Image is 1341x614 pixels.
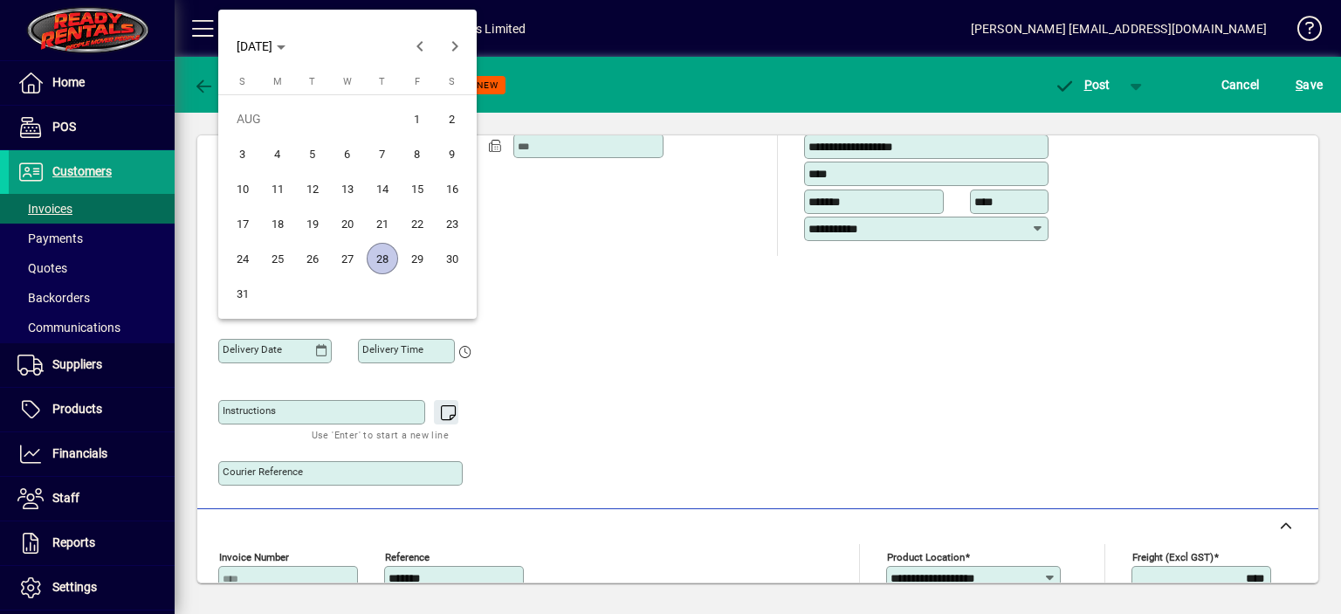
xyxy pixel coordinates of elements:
[260,206,295,241] button: Mon Aug 18 2025
[297,243,328,274] span: 26
[297,173,328,204] span: 12
[365,241,400,276] button: Thu Aug 28 2025
[225,241,260,276] button: Sun Aug 24 2025
[227,138,258,169] span: 3
[330,206,365,241] button: Wed Aug 20 2025
[227,278,258,309] span: 31
[367,138,398,169] span: 7
[225,101,400,136] td: AUG
[225,136,260,171] button: Sun Aug 03 2025
[400,206,435,241] button: Fri Aug 22 2025
[435,101,470,136] button: Sat Aug 02 2025
[343,76,352,87] span: W
[449,76,455,87] span: S
[402,103,433,135] span: 1
[437,29,472,64] button: Next month
[262,208,293,239] span: 18
[330,171,365,206] button: Wed Aug 13 2025
[260,136,295,171] button: Mon Aug 04 2025
[437,208,468,239] span: 23
[379,76,385,87] span: T
[435,241,470,276] button: Sat Aug 30 2025
[437,173,468,204] span: 16
[309,76,315,87] span: T
[400,241,435,276] button: Fri Aug 29 2025
[295,241,330,276] button: Tue Aug 26 2025
[237,39,272,53] span: [DATE]
[227,208,258,239] span: 17
[402,29,437,64] button: Previous month
[295,171,330,206] button: Tue Aug 12 2025
[367,173,398,204] span: 14
[227,173,258,204] span: 10
[437,103,468,135] span: 2
[330,136,365,171] button: Wed Aug 06 2025
[295,206,330,241] button: Tue Aug 19 2025
[367,208,398,239] span: 21
[262,173,293,204] span: 11
[367,243,398,274] span: 28
[260,171,295,206] button: Mon Aug 11 2025
[365,136,400,171] button: Thu Aug 07 2025
[400,136,435,171] button: Fri Aug 08 2025
[437,138,468,169] span: 9
[262,243,293,274] span: 25
[273,76,282,87] span: M
[435,206,470,241] button: Sat Aug 23 2025
[400,171,435,206] button: Fri Aug 15 2025
[365,171,400,206] button: Thu Aug 14 2025
[402,243,433,274] span: 29
[225,171,260,206] button: Sun Aug 10 2025
[415,76,420,87] span: F
[437,243,468,274] span: 30
[295,136,330,171] button: Tue Aug 05 2025
[297,138,328,169] span: 5
[402,173,433,204] span: 15
[297,208,328,239] span: 19
[402,208,433,239] span: 22
[332,243,363,274] span: 27
[262,138,293,169] span: 4
[227,243,258,274] span: 24
[365,206,400,241] button: Thu Aug 21 2025
[435,171,470,206] button: Sat Aug 16 2025
[332,208,363,239] span: 20
[225,206,260,241] button: Sun Aug 17 2025
[239,76,245,87] span: S
[230,31,292,62] button: Choose month and year
[330,241,365,276] button: Wed Aug 27 2025
[332,138,363,169] span: 6
[402,138,433,169] span: 8
[332,173,363,204] span: 13
[260,241,295,276] button: Mon Aug 25 2025
[400,101,435,136] button: Fri Aug 01 2025
[435,136,470,171] button: Sat Aug 09 2025
[225,276,260,311] button: Sun Aug 31 2025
